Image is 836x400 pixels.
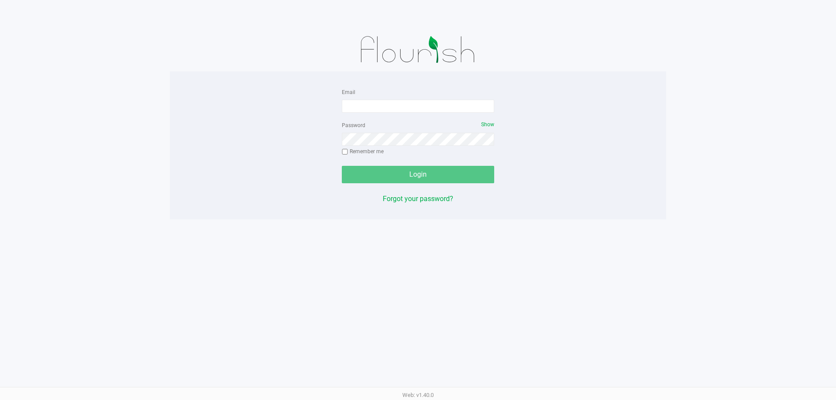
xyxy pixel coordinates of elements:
label: Password [342,121,365,129]
button: Forgot your password? [383,194,453,204]
span: Web: v1.40.0 [402,392,434,398]
label: Email [342,88,355,96]
span: Show [481,121,494,128]
input: Remember me [342,149,348,155]
label: Remember me [342,148,384,155]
